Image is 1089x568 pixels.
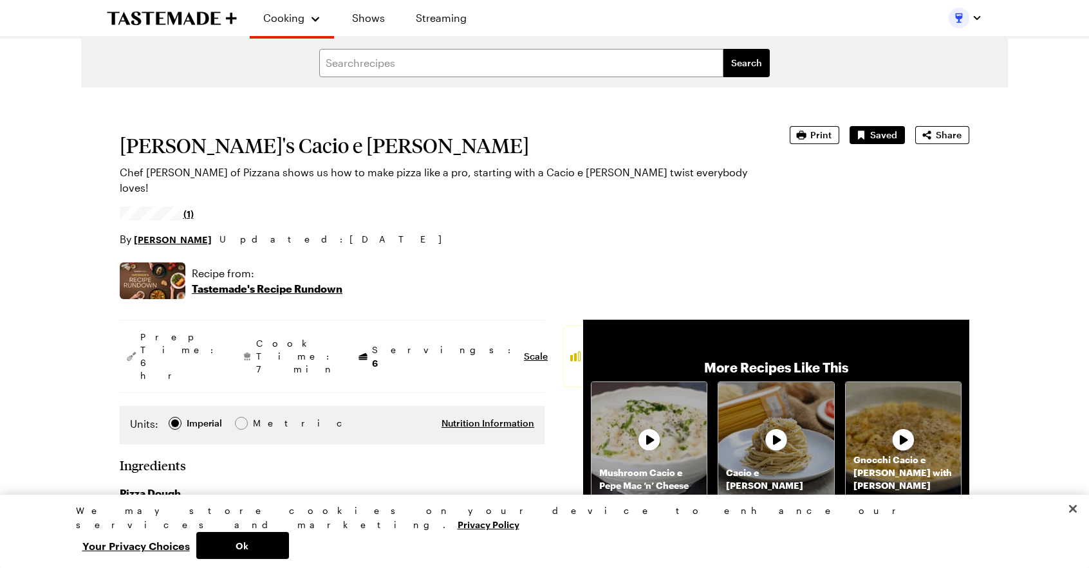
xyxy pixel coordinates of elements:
a: To Tastemade Home Page [107,11,237,26]
button: Scale [524,350,548,363]
span: Prep Time: 6 hr [140,331,220,382]
span: (1) [183,207,194,220]
span: Print [810,129,832,142]
div: Privacy [76,504,1003,559]
p: Recipe from: [192,266,342,281]
span: Saved [870,129,897,142]
p: Tastemade's Recipe Rundown [192,281,342,297]
button: Your Privacy Choices [76,532,196,559]
label: Units: [130,416,158,432]
p: Gnocchi Cacio e [PERSON_NAME] with [PERSON_NAME] [846,453,961,492]
span: Updated : [DATE] [219,232,454,246]
button: Nutrition Information [442,417,534,430]
a: Cacio e [PERSON_NAME]Recipe image thumbnail [718,381,834,498]
p: Mushroom Cacio e Pepe Mac ‘n’ Cheese [591,466,707,492]
span: Search [731,57,762,69]
button: filters [723,49,770,77]
button: Unsave Recipe [850,126,905,144]
img: Profile picture [949,8,969,28]
a: 5/5 stars from 1 reviews [120,208,194,219]
span: 6 [372,356,378,369]
a: Recipe from:Tastemade's Recipe Rundown [192,266,342,297]
p: More Recipes Like This [704,358,848,376]
button: Print [790,126,839,144]
button: Profile picture [949,8,982,28]
div: Imperial [187,416,222,430]
div: We may store cookies on your device to enhance our services and marketing. [76,504,1003,532]
a: Gnocchi Cacio e [PERSON_NAME] with [PERSON_NAME]Recipe image thumbnail [845,381,962,498]
span: Imperial [187,416,223,430]
span: Cooking [263,12,304,24]
h2: Ingredients [120,457,186,473]
span: Cook Time: 7 min [256,337,336,376]
p: Chef [PERSON_NAME] of Pizzana shows us how to make pizza like a pro, starting with a Cacio e [PER... [120,165,754,196]
button: Ok [196,532,289,559]
img: Show where recipe is used [120,262,185,299]
button: Cooking [263,5,321,31]
button: Share [915,126,969,144]
p: Cacio e [PERSON_NAME] [718,466,833,492]
div: Imperial Metric [130,416,280,434]
span: Servings: [372,344,517,370]
a: [PERSON_NAME] [134,232,212,246]
p: By [120,232,212,247]
h1: [PERSON_NAME]'s Cacio e [PERSON_NAME] [120,134,754,157]
div: Metric [253,416,280,430]
a: More information about your privacy, opens in a new tab [458,518,519,530]
h3: Pizza Dough [120,486,544,501]
button: Close [1059,495,1087,523]
a: Mushroom Cacio e Pepe Mac ‘n’ CheeseRecipe image thumbnail [591,381,707,498]
span: Share [936,129,962,142]
span: Metric [253,416,281,430]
